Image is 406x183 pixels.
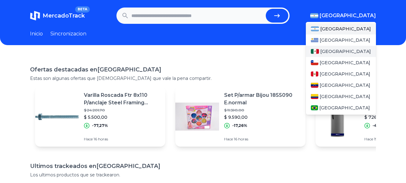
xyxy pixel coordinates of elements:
[30,30,43,38] a: Inicio
[175,86,306,147] a: Featured imageSet P/armar Bijou 1855090 E.normal$ 11.590,00$ 9.590,00-17,26%Hace 16 horas
[75,6,90,13] span: BETA
[84,137,160,142] p: Hace 16 horas
[30,65,376,74] h1: Ofertas destacadas en [GEOGRAPHIC_DATA]
[306,34,376,46] a: Uruguay[GEOGRAPHIC_DATA]
[310,12,376,19] button: [GEOGRAPHIC_DATA]
[35,86,165,147] a: Featured imageVarilla Roscada Ftr 8x110 P/anclaje Steel Framing Fischer$ 24.201,70$ 5.500,00-77,2...
[224,91,301,107] p: Set P/armar Bijou 1855090 E.normal
[306,57,376,68] a: Chile[GEOGRAPHIC_DATA]
[320,82,370,88] span: [GEOGRAPHIC_DATA]
[311,49,319,54] img: Mexico
[320,48,371,55] span: [GEOGRAPHIC_DATA]
[311,83,318,88] img: Venezuela
[224,114,301,120] p: $ 9.590,00
[30,172,376,178] p: Los ultimos productos que se trackearon.
[30,11,40,21] img: MercadoTrack
[306,23,376,34] a: Argentina[GEOGRAPHIC_DATA]
[320,71,370,77] span: [GEOGRAPHIC_DATA]
[311,71,318,76] img: Peru
[232,123,247,128] p: -17,26%
[311,38,318,43] img: Uruguay
[224,137,301,142] p: Hace 16 horas
[84,108,160,113] p: $ 24.201,70
[306,91,376,102] a: Colombia[GEOGRAPHIC_DATA]
[311,60,318,65] img: Chile
[311,94,318,99] img: Colombia
[310,13,318,18] img: Argentina
[92,123,108,128] p: -77,27%
[306,68,376,80] a: Peru[GEOGRAPHIC_DATA]
[373,123,387,128] p: -4,62%
[320,12,376,19] span: [GEOGRAPHIC_DATA]
[224,108,301,113] p: $ 11.590,00
[320,93,370,100] span: [GEOGRAPHIC_DATA]
[319,105,370,111] span: [GEOGRAPHIC_DATA]
[35,95,79,139] img: Featured image
[175,95,219,139] img: Featured image
[30,162,376,170] h1: Ultimos trackeados en [GEOGRAPHIC_DATA]
[306,102,376,113] a: Brasil[GEOGRAPHIC_DATA]
[30,11,85,21] a: MercadoTrackBETA
[50,30,86,38] a: Sincronizacion
[84,91,160,107] p: Varilla Roscada Ftr 8x110 P/anclaje Steel Framing Fischer
[320,60,370,66] span: [GEOGRAPHIC_DATA]
[320,26,371,32] span: [GEOGRAPHIC_DATA]
[306,80,376,91] a: Venezuela[GEOGRAPHIC_DATA]
[316,95,359,139] img: Featured image
[320,37,370,43] span: [GEOGRAPHIC_DATA]
[306,46,376,57] a: Mexico[GEOGRAPHIC_DATA]
[311,26,319,31] img: Argentina
[84,114,160,120] p: $ 5.500,00
[311,105,318,110] img: Brasil
[43,12,85,19] span: MercadoTrack
[30,75,376,81] p: Estas son algunas ofertas que [DEMOGRAPHIC_DATA] que vale la pena compartir.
